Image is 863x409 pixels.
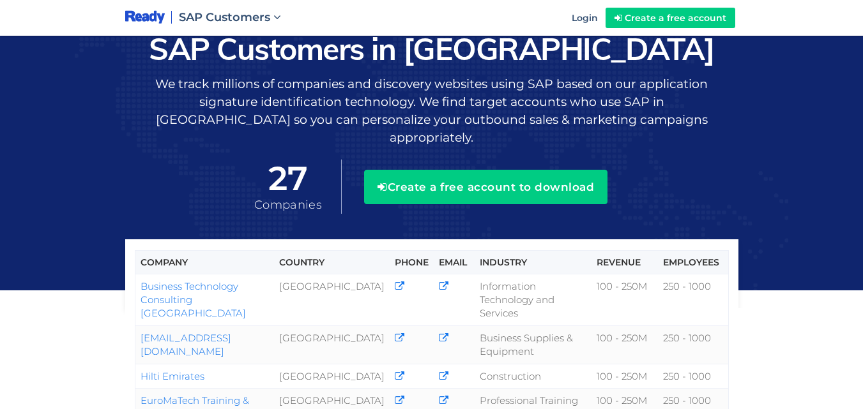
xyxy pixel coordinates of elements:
th: Phone [390,250,434,274]
img: logo [125,10,165,26]
th: Country [274,250,390,274]
a: Create a free account [606,8,735,28]
td: 100 - 250M [592,274,658,325]
span: Login [572,12,598,24]
button: Create a free account to download [364,170,607,204]
a: Login [564,2,606,34]
span: Companies [254,198,322,212]
td: [GEOGRAPHIC_DATA] [274,274,390,325]
td: Construction [475,364,592,388]
a: [EMAIL_ADDRESS][DOMAIN_NAME] [141,332,231,357]
a: Hilti Emirates [141,370,204,382]
td: 250 - 1000 [658,325,728,364]
td: 250 - 1000 [658,274,728,325]
th: Company [135,250,274,274]
a: Business Technology Consulting [GEOGRAPHIC_DATA] [141,280,246,320]
span: 27 [254,160,322,197]
p: We track millions of companies and discovery websites using SAP based on our application signatur... [125,75,738,147]
td: 100 - 250M [592,364,658,388]
h1: SAP Customers in [GEOGRAPHIC_DATA] [125,32,738,66]
span: SAP Customers [179,10,270,24]
td: 100 - 250M [592,325,658,364]
th: Revenue [592,250,658,274]
td: 250 - 1000 [658,364,728,388]
th: Industry [475,250,592,274]
td: [GEOGRAPHIC_DATA] [274,364,390,388]
th: Employees [658,250,728,274]
td: Business Supplies & Equipment [475,325,592,364]
td: [GEOGRAPHIC_DATA] [274,325,390,364]
th: Email [434,250,475,274]
td: Information Technology and Services [475,274,592,325]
